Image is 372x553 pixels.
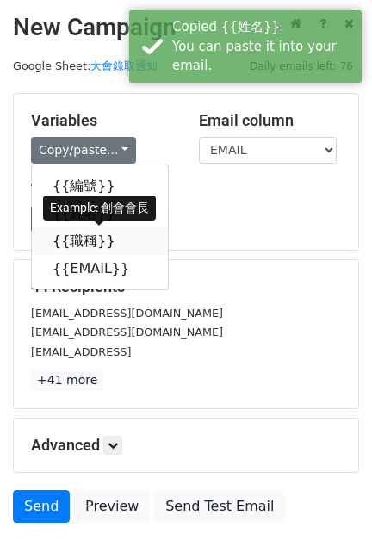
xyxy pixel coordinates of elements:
[31,307,223,320] small: [EMAIL_ADDRESS][DOMAIN_NAME]
[13,59,158,72] small: Google Sheet:
[32,255,168,283] a: {{EMAIL}}
[13,490,70,523] a: Send
[199,111,341,130] h5: Email column
[32,200,168,227] a: {{姓名}}
[286,470,372,553] div: 聊天小工具
[31,111,173,130] h5: Variables
[31,137,136,164] a: Copy/paste...
[154,490,285,523] a: Send Test Email
[31,436,341,455] h5: Advanced
[172,17,355,76] div: Copied {{姓名}}. You can paste it into your email.
[31,277,341,296] h5: 44 Recipients
[74,490,150,523] a: Preview
[32,227,168,255] a: {{職稱}}
[31,345,131,358] small: [EMAIL_ADDRESS]
[32,172,168,200] a: {{編號}}
[90,59,158,72] a: 大會錄取通知
[31,370,103,391] a: +41 more
[286,470,372,553] iframe: Chat Widget
[13,13,359,42] h2: New Campaign
[43,196,156,221] div: Example: 創會會長
[31,326,223,339] small: [EMAIL_ADDRESS][DOMAIN_NAME]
